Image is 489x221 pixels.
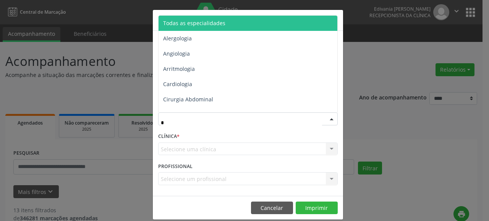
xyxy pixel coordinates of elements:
[163,35,192,42] span: Alergologia
[163,65,195,72] span: Arritmologia
[158,160,193,172] label: PROFISSIONAL
[251,202,293,215] button: Cancelar
[158,131,180,143] label: CLÍNICA
[158,15,246,25] h5: Relatório de agendamentos
[328,10,343,29] button: Close
[163,50,190,57] span: Angiologia
[163,96,213,103] span: Cirurgia Abdominal
[296,202,338,215] button: Imprimir
[163,80,192,88] span: Cardiologia
[163,111,230,118] span: Cirurgia Cabeça e Pescoço
[163,19,225,27] span: Todas as especialidades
